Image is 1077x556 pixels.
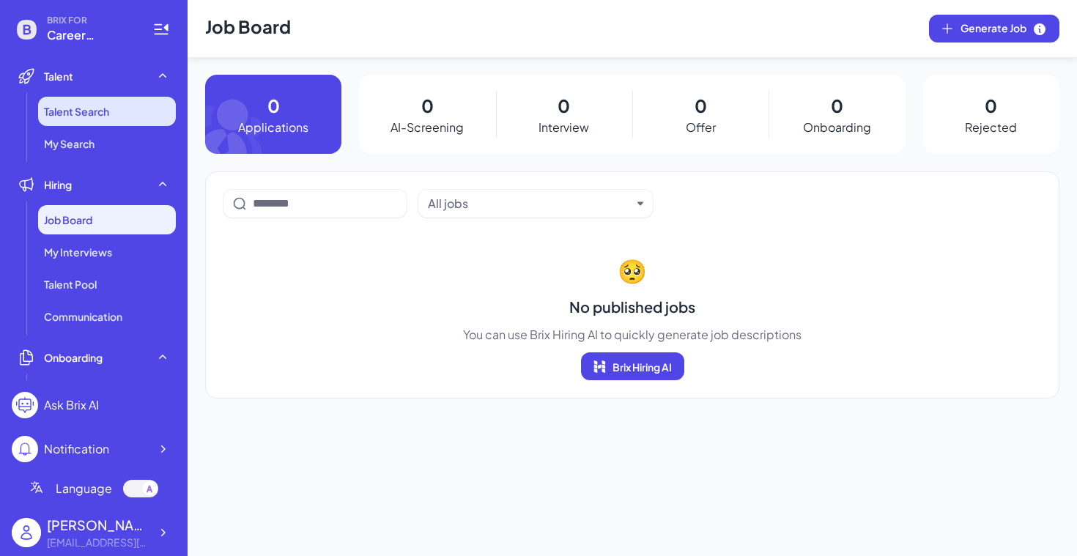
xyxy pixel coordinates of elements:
span: Onboarding [44,350,103,365]
div: Ask Brix AI [44,396,99,414]
p: 0 [985,92,997,119]
span: Communication [44,309,122,324]
button: Generate Job [929,15,1059,42]
p: 0 [558,92,570,119]
span: Hiring [44,177,72,192]
span: No published jobs [569,297,695,317]
span: My Interviews [44,245,112,259]
p: AI-Screening [391,119,464,136]
div: Notification [44,440,109,458]
span: BRIX FOR [47,15,135,26]
p: Interview [538,119,589,136]
p: Onboarding [803,119,871,136]
span: Generate Job [961,21,1047,37]
span: My Search [44,136,95,151]
p: Rejected [965,119,1017,136]
span: Job Board [44,212,92,227]
span: Talent Pool [44,277,97,292]
img: user_logo.png [12,518,41,547]
p: 0 [695,92,707,119]
p: 0 [831,92,843,119]
div: jessie [47,515,149,535]
button: Brix Hiring AI [581,352,684,380]
span: Career Executive Guangzhou [47,26,135,44]
div: All jobs [428,195,468,212]
span: Language [56,480,112,497]
p: Offer [686,119,716,136]
span: 🥺 [618,253,647,288]
span: Talent Search [44,104,109,119]
p: 0 [421,92,434,119]
span: Brix Hiring AI [612,360,672,374]
button: All jobs [428,195,632,212]
span: You can use Brix Hiring AI to quickly generate job descriptions [463,326,802,344]
div: jessicachiuan@126.com [47,535,149,550]
span: Talent [44,69,73,84]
